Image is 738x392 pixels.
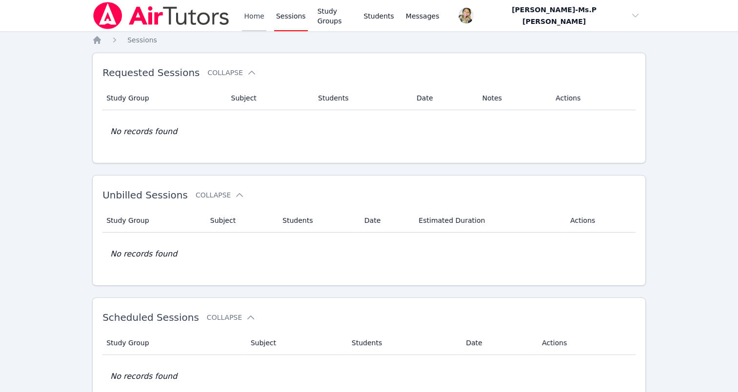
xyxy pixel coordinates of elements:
[102,233,636,275] td: No records found
[245,331,346,355] th: Subject
[564,209,636,233] th: Actions
[102,67,199,78] span: Requested Sessions
[225,86,313,110] th: Subject
[102,110,636,153] td: No records found
[550,86,636,110] th: Actions
[102,331,245,355] th: Study Group
[92,2,230,29] img: Air Tutors
[207,313,256,322] button: Collapse
[476,86,550,110] th: Notes
[312,86,411,110] th: Students
[102,189,188,201] span: Unbilled Sessions
[92,35,646,45] nav: Breadcrumb
[207,68,256,78] button: Collapse
[346,331,460,355] th: Students
[536,331,636,355] th: Actions
[102,312,199,323] span: Scheduled Sessions
[196,190,244,200] button: Collapse
[102,86,225,110] th: Study Group
[411,86,476,110] th: Date
[460,331,536,355] th: Date
[127,36,157,44] span: Sessions
[277,209,359,233] th: Students
[204,209,277,233] th: Subject
[127,35,157,45] a: Sessions
[102,209,204,233] th: Study Group
[413,209,564,233] th: Estimated Duration
[359,209,413,233] th: Date
[406,11,439,21] span: Messages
